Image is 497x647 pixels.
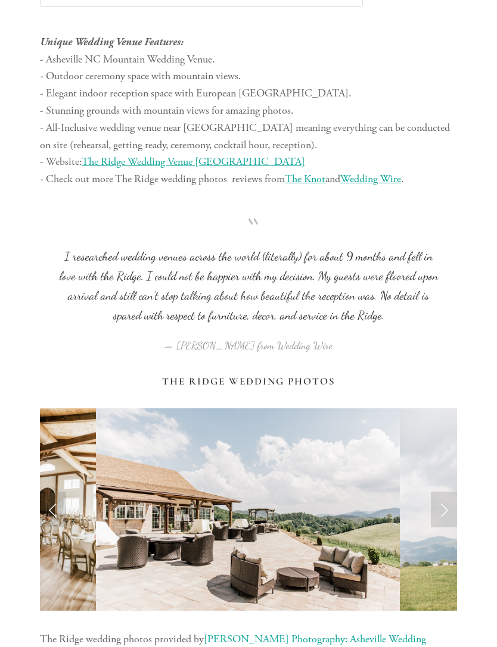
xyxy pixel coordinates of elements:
figcaption: — [PERSON_NAME] from Wedding Wire [59,326,438,356]
h3: The Ridge Wedding Photos [40,376,457,387]
blockquote: I researched wedding venues across the world (literally) for about 9 months and fell in love with... [59,227,438,326]
a: Previous Slide [40,492,66,527]
em: Unique Wedding Venue Features: [40,36,184,48]
a: The Knot [285,172,325,186]
img: Cocktail hour space at The Ridge Wedding Venue [96,408,400,611]
a: The Ridge Wedding Venue [GEOGRAPHIC_DATA] [82,155,305,168]
a: Next Slide [431,492,457,527]
p: - Asheville NC Mountain Wedding Venue. - Outdoor ceremony space with mountain views. - Elegant in... [40,34,457,188]
a: Wedding Wire [340,172,401,186]
span: “ [59,227,438,247]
